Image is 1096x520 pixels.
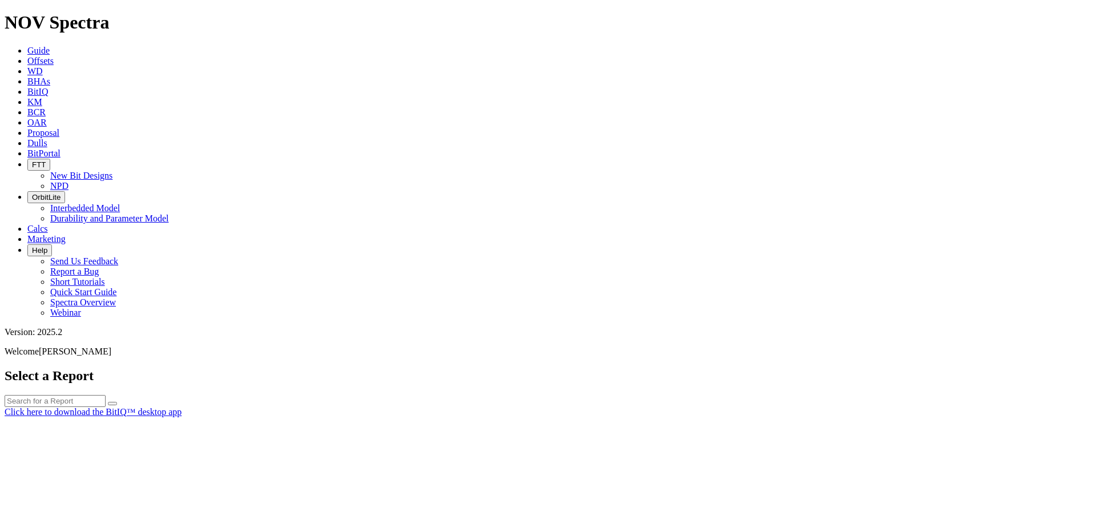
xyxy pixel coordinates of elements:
a: Report a Bug [50,267,99,276]
a: Quick Start Guide [50,287,116,297]
a: Spectra Overview [50,297,116,307]
a: Proposal [27,128,59,138]
span: OrbitLite [32,193,61,201]
a: New Bit Designs [50,171,112,180]
a: Calcs [27,224,48,233]
a: Click here to download the BitIQ™ desktop app [5,407,182,417]
a: BHAs [27,76,50,86]
h1: NOV Spectra [5,12,1091,33]
a: Durability and Parameter Model [50,213,169,223]
div: Version: 2025.2 [5,327,1091,337]
span: [PERSON_NAME] [39,346,111,356]
p: Welcome [5,346,1091,357]
a: BitIQ [27,87,48,96]
button: FTT [27,159,50,171]
span: FTT [32,160,46,169]
a: Guide [27,46,50,55]
button: Help [27,244,52,256]
a: Interbedded Model [50,203,120,213]
a: Offsets [27,56,54,66]
a: BCR [27,107,46,117]
a: Dulls [27,138,47,148]
button: OrbitLite [27,191,65,203]
a: Send Us Feedback [50,256,118,266]
a: OAR [27,118,47,127]
a: NPD [50,181,68,191]
a: Webinar [50,308,81,317]
h2: Select a Report [5,368,1091,384]
a: WD [27,66,43,76]
a: Marketing [27,234,66,244]
a: BitPortal [27,148,61,158]
a: KM [27,97,42,107]
a: Short Tutorials [50,277,105,287]
span: Help [32,246,47,255]
input: Search for a Report [5,395,106,407]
